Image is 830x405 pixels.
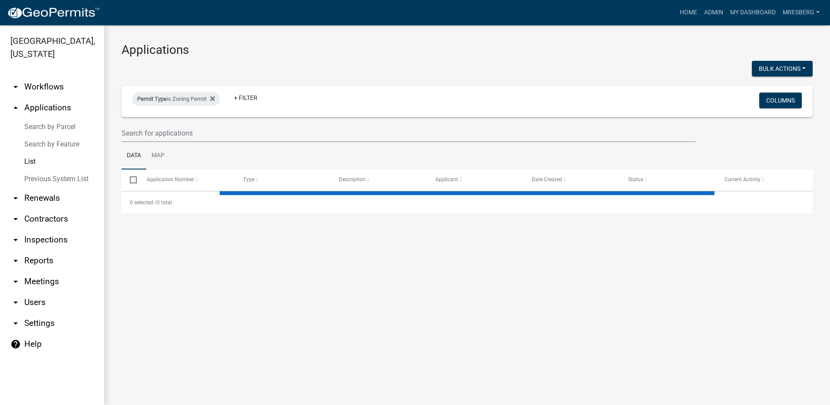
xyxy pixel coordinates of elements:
[10,297,21,308] i: arrow_drop_down
[243,176,254,183] span: Type
[10,256,21,266] i: arrow_drop_down
[122,124,695,142] input: Search for applications
[227,90,264,106] a: + Filter
[10,103,21,113] i: arrow_drop_up
[620,169,716,190] datatable-header-cell: Status
[138,169,234,190] datatable-header-cell: Application Number
[130,199,157,206] span: 0 selected /
[10,214,21,224] i: arrow_drop_down
[10,193,21,203] i: arrow_drop_down
[10,276,21,287] i: arrow_drop_down
[532,176,562,183] span: Date Created
[331,169,427,190] datatable-header-cell: Description
[779,4,823,21] a: mresberg
[122,169,138,190] datatable-header-cell: Select
[122,43,813,57] h3: Applications
[676,4,701,21] a: Home
[10,82,21,92] i: arrow_drop_down
[122,192,813,213] div: 0 total
[132,92,220,106] div: is Zoning Permit
[759,93,802,108] button: Columns
[716,169,813,190] datatable-header-cell: Current Activity
[524,169,620,190] datatable-header-cell: Date Created
[727,4,779,21] a: My Dashboard
[435,176,458,183] span: Applicant
[10,339,21,349] i: help
[137,96,167,102] span: Permit Type
[10,318,21,329] i: arrow_drop_down
[234,169,331,190] datatable-header-cell: Type
[427,169,524,190] datatable-header-cell: Applicant
[339,176,366,183] span: Description
[147,176,194,183] span: Application Number
[146,142,170,170] a: Map
[628,176,643,183] span: Status
[10,235,21,245] i: arrow_drop_down
[701,4,727,21] a: Admin
[122,142,146,170] a: Data
[752,61,813,76] button: Bulk Actions
[725,176,761,183] span: Current Activity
